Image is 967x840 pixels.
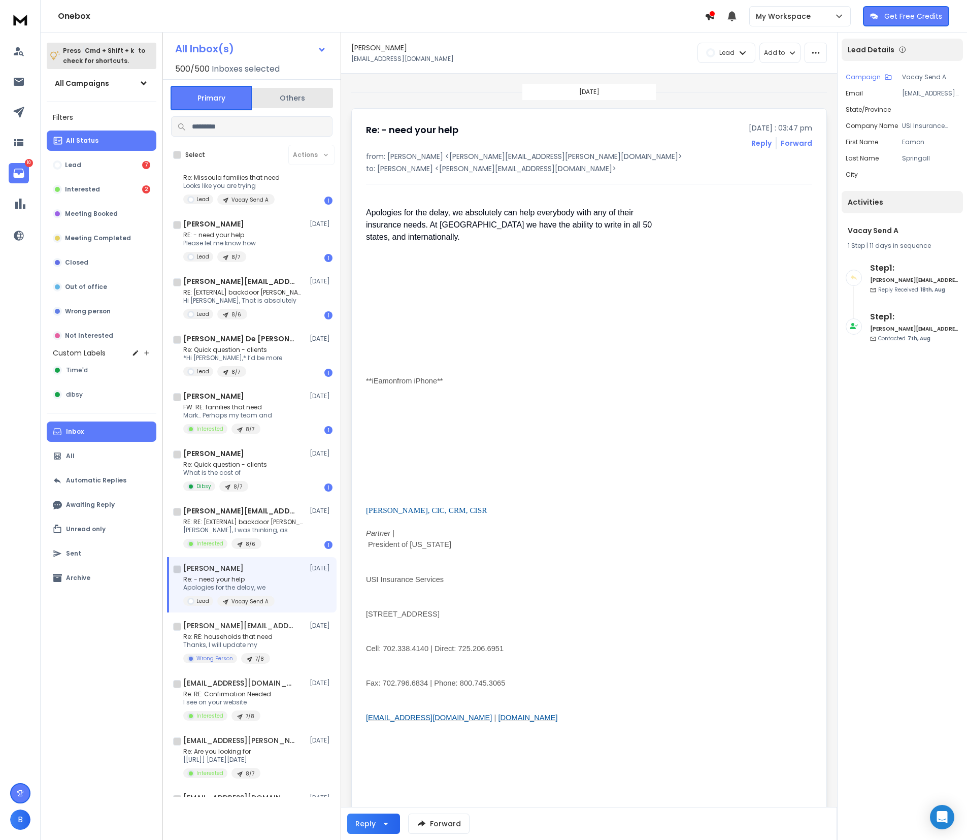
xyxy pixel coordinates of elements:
[66,366,88,374] span: Time'd
[846,106,891,114] p: State/Province
[902,154,959,163] p: Springall
[183,756,260,764] p: [[URL]] [DATE][DATE]
[366,644,506,653] span: Cell: | Direct:
[65,259,88,267] p: Closed
[870,325,959,333] h6: [PERSON_NAME][EMAIL_ADDRESS][DOMAIN_NAME]
[47,131,156,151] button: All Status
[366,506,487,514] span: [PERSON_NAME], CIC, CRM, CISR
[10,810,30,830] button: B
[246,426,254,433] p: 8/7
[848,241,865,250] span: 1 Step
[310,392,332,400] p: [DATE]
[55,78,109,88] h1: All Campaigns
[781,138,812,148] div: Forward
[902,138,959,146] p: Eamon
[846,171,858,179] p: City
[231,253,240,261] p: 8/7
[196,540,223,547] p: Interested
[183,448,244,459] h1: [PERSON_NAME]
[47,470,156,491] button: Automatic Replies
[878,335,930,342] p: Contacted
[10,10,30,29] img: logo
[870,241,931,250] span: 11 days in sequence
[183,793,295,803] h1: [EMAIL_ADDRESS][DOMAIN_NAME]
[324,197,332,205] div: 1
[65,332,113,340] p: Not Interested
[310,507,332,515] p: [DATE]
[846,154,879,163] p: Last Name
[351,55,454,63] p: [EMAIL_ADDRESS][DOMAIN_NAME]
[47,519,156,539] button: Unread only
[246,770,254,778] p: 8/7
[47,301,156,321] button: Wrong person
[65,161,81,169] p: Lead
[870,276,959,284] h6: [PERSON_NAME][EMAIL_ADDRESS][DOMAIN_NAME]
[366,575,444,584] span: USI Insurance Services
[310,564,332,572] p: [DATE]
[66,452,75,460] p: All
[183,621,295,631] h1: [PERSON_NAME][EMAIL_ADDRESS][PERSON_NAME][DOMAIN_NAME]
[65,307,111,315] p: Wrong person
[183,354,282,362] p: *Hi [PERSON_NAME],* I’d be more
[66,137,98,145] p: All Status
[196,597,209,605] p: Lead
[183,633,273,641] p: Re: RE: households that need
[310,277,332,285] p: [DATE]
[324,311,332,319] div: 1
[142,185,150,193] div: 2
[142,161,150,169] div: 7
[183,641,273,649] p: Thanks, I will update my
[366,714,492,722] span: [EMAIL_ADDRESS][DOMAIN_NAME]
[196,482,211,490] p: Dibsy
[183,506,295,516] h1: [PERSON_NAME][EMAIL_ADDRESS][PERSON_NAME][DOMAIN_NAME]
[183,346,282,354] p: Re: Quick question - clients
[324,426,332,434] div: 1
[183,288,305,297] p: RE: [EXTERNAL] backdoor [PERSON_NAME] help?
[908,335,930,342] span: 7th, Aug
[494,714,498,722] span: |
[47,422,156,442] button: Inbox
[66,476,126,484] p: Automatic Replies
[47,204,156,224] button: Meeting Booked
[408,814,470,834] button: Forward
[231,196,269,204] p: Vacay Send A
[231,311,241,318] p: 8/6
[183,334,295,344] h1: [PERSON_NAME] De [PERSON_NAME]
[848,45,894,55] p: Lead Details
[47,446,156,466] button: All
[579,88,599,96] p: [DATE]
[878,286,945,294] p: Reply Received
[366,151,812,161] p: from: [PERSON_NAME] <[PERSON_NAME][EMAIL_ADDRESS][PERSON_NAME][DOMAIN_NAME]>
[58,10,705,22] h1: Onebox
[183,690,271,698] p: Re: RE: Confirmation Needed
[498,714,557,722] span: [DOMAIN_NAME]
[47,73,156,93] button: All Campaigns
[196,368,209,375] p: Lead
[848,225,957,236] h1: Vacay Send A
[183,403,272,411] p: FW: RE: families that need
[47,543,156,564] button: Sent
[47,495,156,515] button: Awaiting Reply
[47,155,156,175] button: Lead7
[65,210,118,218] p: Meeting Booked
[175,44,234,54] h1: All Inbox(s)
[47,277,156,297] button: Out of office
[310,220,332,228] p: [DATE]
[846,138,878,146] p: First Name
[458,644,504,653] span: 725.206.6951
[183,411,272,419] p: Mark… Perhaps my team and
[310,622,332,630] p: [DATE]
[183,297,305,305] p: Hi [PERSON_NAME], That is absolutely
[25,159,33,167] p: 10
[351,43,407,53] h1: [PERSON_NAME]
[870,311,959,323] h6: Step 1 :
[397,377,443,385] span: from iPhone**
[310,736,332,745] p: [DATE]
[175,63,210,75] span: 500 / 500
[66,501,115,509] p: Awaiting Reply
[47,568,156,588] button: Archive
[863,6,949,26] button: Get Free Credits
[63,46,145,66] p: Press to check for shortcuts.
[183,219,244,229] h1: [PERSON_NAME]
